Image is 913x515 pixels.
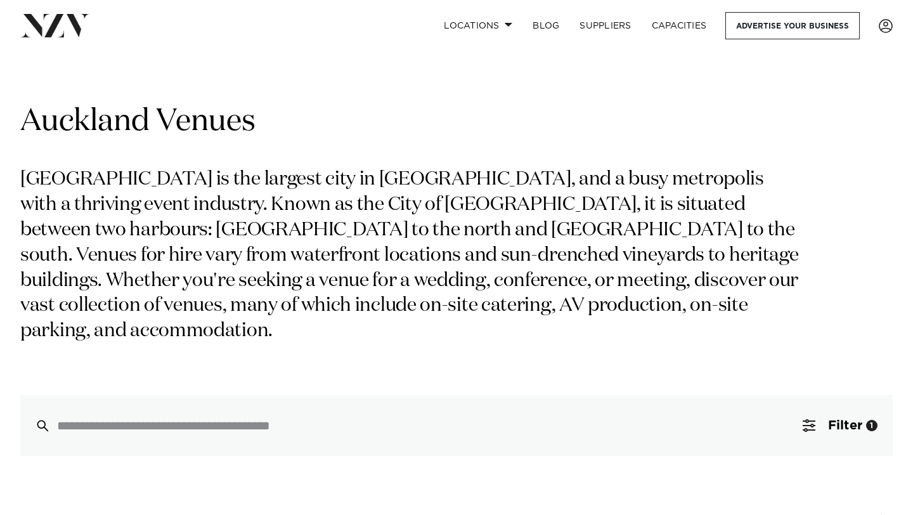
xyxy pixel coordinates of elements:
h1: Auckland Venues [20,102,893,142]
p: [GEOGRAPHIC_DATA] is the largest city in [GEOGRAPHIC_DATA], and a busy metropolis with a thriving... [20,167,804,344]
img: nzv-logo.png [20,14,89,37]
span: Filter [828,419,862,432]
div: 1 [866,420,877,431]
a: SUPPLIERS [569,12,641,39]
a: Locations [434,12,522,39]
a: Advertise your business [725,12,860,39]
a: BLOG [522,12,569,39]
button: Filter1 [787,395,893,456]
a: Capacities [642,12,717,39]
